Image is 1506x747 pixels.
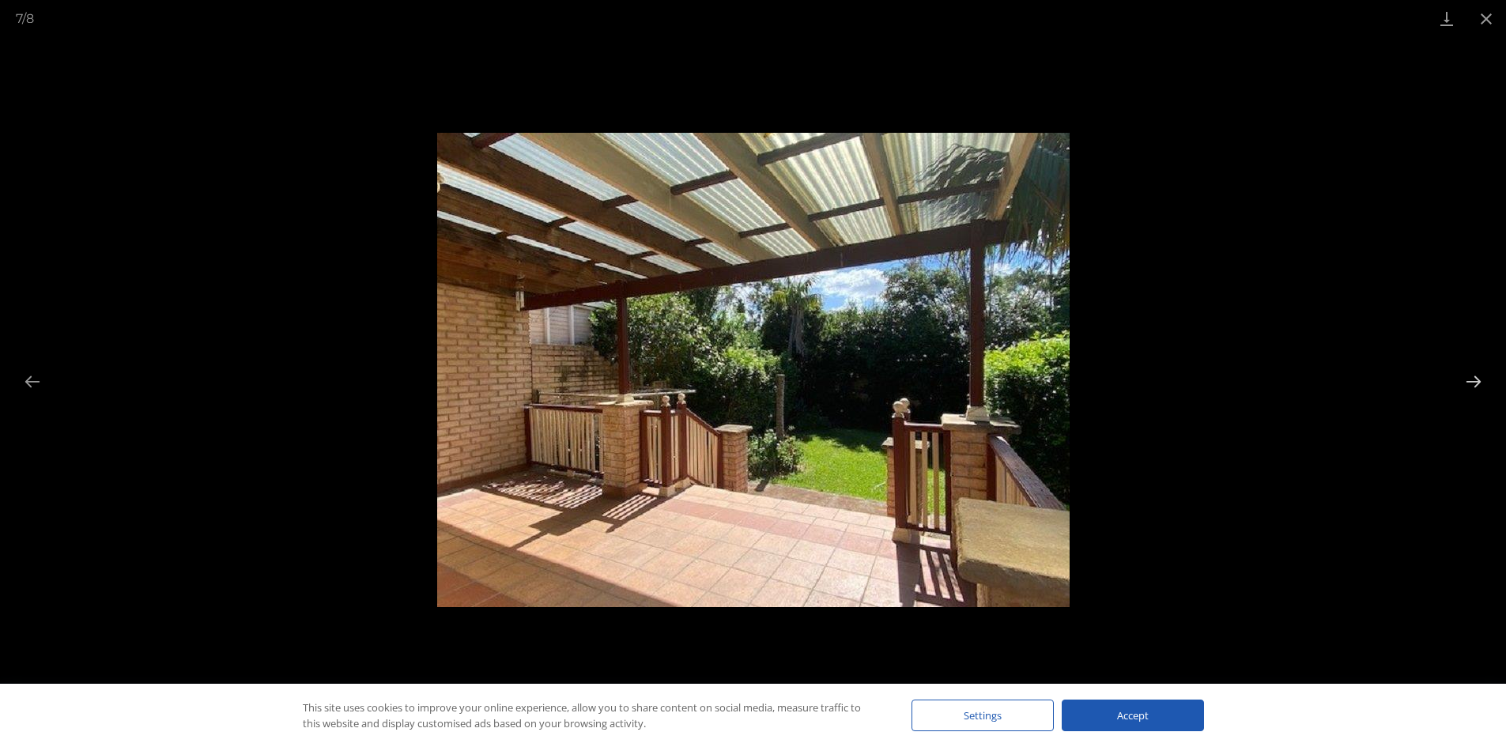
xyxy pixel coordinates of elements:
span: 8 [26,11,34,26]
div: This site uses cookies to improve your online experience, allow you to share content on social me... [303,700,880,731]
span: 7 [16,11,22,26]
button: Previous slide [16,366,49,397]
button: Next slide [1457,366,1490,397]
div: Accept [1062,700,1204,731]
img: Property Gallery [437,133,1070,607]
div: Settings [912,700,1054,731]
